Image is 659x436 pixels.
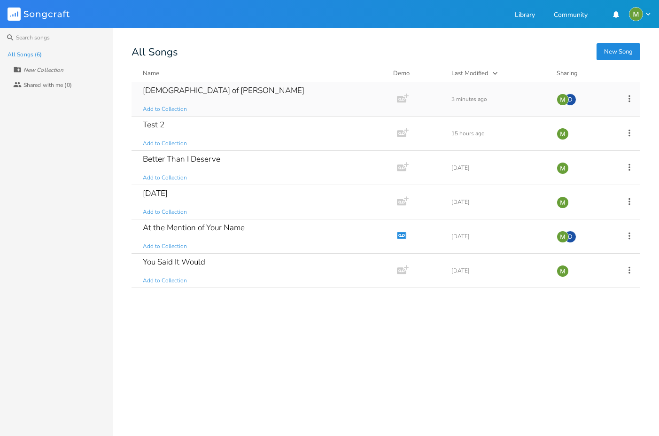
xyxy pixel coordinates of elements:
[557,69,613,78] div: Sharing
[557,231,569,243] img: Mik Sivak
[451,165,545,171] div: [DATE]
[564,93,576,106] div: David Jones
[557,265,569,277] img: Mik Sivak
[451,69,545,78] button: Last Modified
[629,7,643,21] img: Mik Sivak
[143,277,187,285] span: Add to Collection
[143,189,168,197] div: [DATE]
[143,224,245,232] div: At the Mention of Your Name
[451,69,488,78] div: Last Modified
[143,208,187,216] span: Add to Collection
[143,105,187,113] span: Add to Collection
[143,69,159,78] div: Name
[554,12,588,20] a: Community
[143,174,187,182] span: Add to Collection
[23,82,72,88] div: Shared with me (0)
[393,69,440,78] div: Demo
[451,199,545,205] div: [DATE]
[451,234,545,239] div: [DATE]
[451,131,545,136] div: 15 hours ago
[143,86,304,94] div: [DEMOGRAPHIC_DATA] of [PERSON_NAME]
[143,69,382,78] button: Name
[23,67,63,73] div: New Collection
[597,43,640,60] button: New Song
[564,231,576,243] div: David Jones
[143,258,205,266] div: You Said It Would
[557,128,569,140] img: Mik Sivak
[451,96,545,102] div: 3 minutes ago
[557,196,569,209] img: Mik Sivak
[143,242,187,250] span: Add to Collection
[557,162,569,174] img: Mik Sivak
[143,140,187,148] span: Add to Collection
[515,12,535,20] a: Library
[132,47,640,57] div: All Songs
[143,155,220,163] div: Better Than I Deserve
[451,268,545,273] div: [DATE]
[8,52,42,57] div: All Songs (6)
[557,93,569,106] img: Mik Sivak
[143,121,164,129] div: Test 2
